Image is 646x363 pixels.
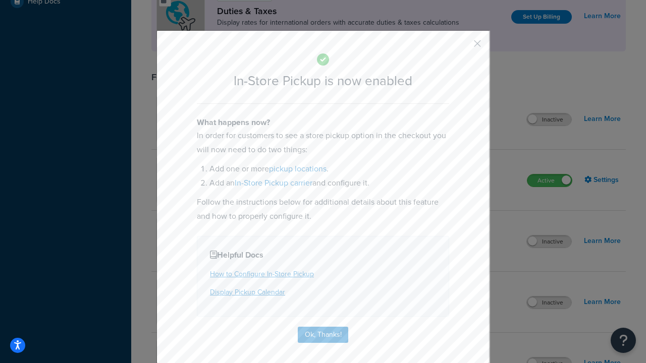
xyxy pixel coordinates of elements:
h4: What happens now? [197,116,449,129]
p: Follow the instructions below for additional details about this feature and how to properly confi... [197,195,449,223]
a: How to Configure In-Store Pickup [210,269,314,279]
li: Add one or more . [209,162,449,176]
a: pickup locations [269,163,327,174]
h4: Helpful Docs [210,249,436,261]
button: Ok, Thanks! [298,327,348,343]
li: Add an and configure it. [209,176,449,190]
a: Display Pickup Calendar [210,287,285,297]
a: In-Store Pickup carrier [235,177,312,189]
h2: In-Store Pickup is now enabled [197,74,449,88]
p: In order for customers to see a store pickup option in the checkout you will now need to do two t... [197,129,449,157]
